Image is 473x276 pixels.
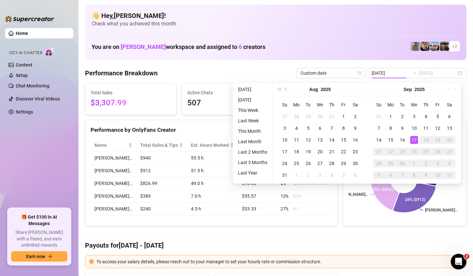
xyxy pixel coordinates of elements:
[280,142,323,149] span: Chat Conversion
[280,192,291,200] span: 13 %
[11,229,67,249] span: Share [PERSON_NAME] with a friend, and earn unlimited rewards
[136,164,187,177] td: $912
[48,254,52,259] span: arrow-right
[187,89,268,96] span: Active Chats
[136,203,187,215] td: $240
[348,126,461,134] div: Sales by OnlyFans Creator
[11,251,67,262] button: Earn nowarrow-right
[280,180,291,187] span: 8 %
[187,152,238,164] td: 55.5 h
[420,42,430,51] img: George
[92,43,265,51] h1: You are on workspace and assigned to creators
[419,69,457,77] input: End date
[136,152,187,164] td: $940
[187,164,238,177] td: 51.5 h
[440,42,449,51] img: Nathan
[45,47,55,57] img: AI Chatter
[284,89,364,96] span: Messages Sent
[341,155,373,159] text: [PERSON_NAME]…
[11,214,67,227] span: 🎁 Get $100 in AI Messages
[238,190,277,203] td: $55.57
[280,167,291,174] span: 5 %
[411,42,420,51] img: Joey
[140,142,178,149] span: Total Sales & Tips
[358,71,362,75] span: calendar
[300,68,361,78] span: Custom date
[412,70,417,76] span: to
[452,43,457,50] span: + 2
[238,177,277,190] td: $16.88
[277,139,332,152] th: Chat Conversion
[284,97,364,109] span: 2234
[16,73,28,78] a: Setup
[191,142,229,149] div: Est. Hours Worked
[92,11,460,20] h4: 👋 Hey, [PERSON_NAME] !
[91,177,136,190] td: [PERSON_NAME]…
[94,142,127,149] span: Name
[89,259,94,264] span: exclamation-circle
[91,203,136,215] td: [PERSON_NAME]…
[238,139,277,152] th: Sales / Hour
[16,83,49,88] a: Chat Monitoring
[239,43,242,50] span: 6
[238,203,277,215] td: $53.33
[412,70,417,76] span: swap-right
[242,142,267,149] span: Sales / Hour
[238,164,277,177] td: $17.71
[91,126,332,134] div: Performance by OnlyFans Creator
[9,50,42,56] span: Izzy AI Chatter
[16,62,32,68] a: Content
[96,258,462,265] div: To access your salary details, please reach out to your manager to set your hourly rate or commis...
[26,254,45,259] span: Earn now
[16,96,60,101] a: Discover Viral Videos
[187,177,238,190] td: 49.0 h
[187,203,238,215] td: 4.5 h
[136,139,187,152] th: Total Sales & Tips
[91,139,136,152] th: Name
[91,164,136,177] td: [PERSON_NAME]…
[359,144,391,148] text: [PERSON_NAME]…
[425,208,458,212] text: [PERSON_NAME]…
[136,190,187,203] td: $389
[91,97,171,109] span: $3,307.99
[16,31,28,36] a: Home
[430,42,439,51] img: Zach
[136,177,187,190] td: $826.99
[121,43,166,50] span: [PERSON_NAME]
[85,69,158,78] h4: Performance Breakdown
[91,152,136,164] td: [PERSON_NAME]…
[187,97,268,109] span: 507
[238,152,277,164] td: $16.94
[451,254,466,269] iframe: Intercom live chat
[16,109,33,115] a: Settings
[435,156,468,160] text: [PERSON_NAME]…
[92,20,460,27] span: Check what you achieved this month
[187,190,238,203] td: 7.0 h
[280,154,291,161] span: 17 %
[372,69,409,77] input: Start date
[5,16,54,22] img: logo-BBDzfeDw.svg
[335,192,368,197] text: [PERSON_NAME]…
[464,254,469,259] span: 2
[91,89,171,96] span: Total Sales
[85,241,466,250] h4: Payouts for [DATE] - [DATE]
[280,205,291,212] span: 27 %
[91,190,136,203] td: [PERSON_NAME]…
